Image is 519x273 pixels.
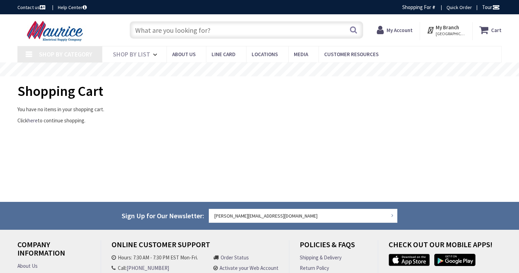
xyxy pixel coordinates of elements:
span: Tour [482,4,500,10]
a: Shipping & Delivery [300,254,342,261]
strong: My Branch [436,24,459,31]
span: Sign Up for Our Newsletter: [122,211,204,220]
input: What are you looking for? [130,21,363,39]
img: Maurice Electrical Supply Company [17,20,94,42]
h1: Shopping Cart [17,83,502,99]
a: Quick Order [447,4,472,11]
a: Contact us [17,4,47,11]
p: Click to continue shopping. [17,117,502,124]
li: Hours: 7:30 AM - 7:30 PM EST Mon-Fri. [112,254,208,261]
strong: My Account [387,27,413,33]
a: here [28,117,38,124]
a: Cart [479,24,502,36]
input: Enter your email address [209,209,397,223]
span: About us [172,51,196,58]
a: My Account [377,24,413,36]
a: Activate your Web Account [220,264,278,272]
strong: # [432,4,435,10]
span: Customer Resources [324,51,379,58]
span: Shop By Category [39,50,92,58]
a: Return Policy [300,264,329,272]
strong: Cart [491,24,502,36]
div: My Branch [GEOGRAPHIC_DATA], [GEOGRAPHIC_DATA] [427,24,465,36]
span: Line Card [212,51,236,58]
span: Shop By List [113,50,150,58]
li: Call: [112,264,208,272]
h4: Online Customer Support [112,240,278,254]
a: [PHONE_NUMBER] [127,264,169,272]
p: You have no items in your shopping cart. [17,106,502,113]
span: Shopping For [402,4,431,10]
h4: Policies & FAQs [300,240,367,254]
span: Media [294,51,308,58]
h4: Company Information [17,240,90,262]
span: [GEOGRAPHIC_DATA], [GEOGRAPHIC_DATA] [436,31,465,37]
span: Locations [252,51,278,58]
a: Help Center [58,4,87,11]
a: About Us [17,262,38,270]
h4: Check out Our Mobile Apps! [389,240,507,254]
a: Order Status [221,254,249,261]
